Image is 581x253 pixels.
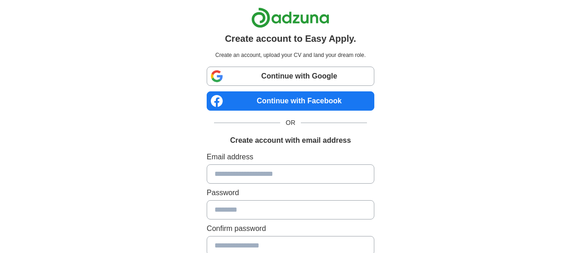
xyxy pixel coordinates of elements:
[207,67,374,86] a: Continue with Google
[207,91,374,111] a: Continue with Facebook
[280,118,301,128] span: OR
[207,187,374,198] label: Password
[207,223,374,234] label: Confirm password
[225,32,356,45] h1: Create account to Easy Apply.
[209,51,372,59] p: Create an account, upload your CV and land your dream role.
[207,152,374,163] label: Email address
[251,7,329,28] img: Adzuna logo
[230,135,351,146] h1: Create account with email address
